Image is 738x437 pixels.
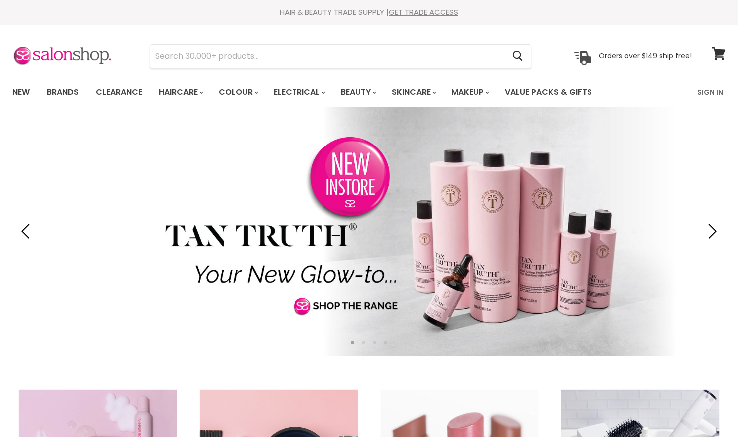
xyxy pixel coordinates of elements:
ul: Main menu [5,78,645,107]
button: Next [701,221,721,241]
a: Colour [211,82,264,103]
input: Search [150,45,504,68]
a: Brands [39,82,86,103]
a: New [5,82,37,103]
li: Page dot 2 [362,341,365,344]
button: Previous [17,221,37,241]
a: Clearance [88,82,149,103]
form: Product [150,44,531,68]
a: Beauty [333,82,382,103]
button: Search [504,45,531,68]
a: Sign In [691,82,729,103]
li: Page dot 3 [373,341,376,344]
p: Orders over $149 ship free! [599,51,692,60]
a: Value Packs & Gifts [497,82,599,103]
a: GET TRADE ACCESS [389,7,458,17]
li: Page dot 1 [351,341,354,344]
a: Electrical [266,82,331,103]
a: Makeup [444,82,495,103]
li: Page dot 4 [384,341,387,344]
a: Skincare [384,82,442,103]
a: Haircare [151,82,209,103]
